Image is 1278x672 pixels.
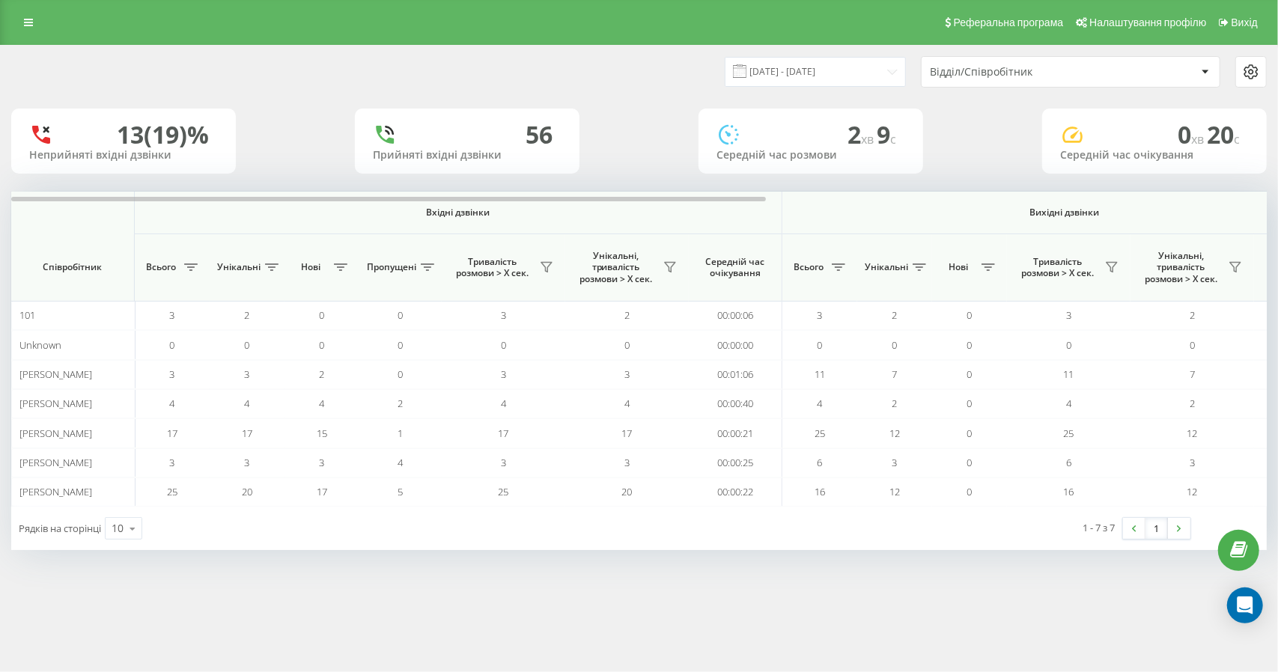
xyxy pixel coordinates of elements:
span: 3 [245,456,250,469]
span: 3 [320,456,325,469]
span: 0 [967,367,973,381]
span: 25 [1064,427,1074,440]
span: хв [1191,131,1207,147]
span: [PERSON_NAME] [19,485,92,498]
span: 0 [320,308,325,322]
span: 0 [967,397,973,410]
span: 16 [815,485,825,498]
div: Прийняті вхідні дзвінки [373,149,562,162]
span: c [1234,131,1240,147]
span: 15 [317,427,327,440]
span: 4 [818,397,823,410]
span: 0 [967,308,973,322]
span: 2 [245,308,250,322]
span: 0 [967,485,973,498]
span: 3 [170,367,175,381]
span: 3 [501,367,506,381]
span: 3 [624,456,630,469]
span: [PERSON_NAME] [19,456,92,469]
span: 3 [1190,456,1195,469]
span: Середній час очікування [700,256,770,279]
span: 2 [1190,308,1195,322]
span: Unknown [19,338,61,352]
div: 13 (19)% [117,120,209,149]
td: 00:01:06 [689,360,782,389]
div: Середній час очікування [1060,149,1249,162]
span: 0 [967,427,973,440]
span: 0 [245,338,250,352]
span: 101 [19,308,35,322]
span: 17 [499,427,509,440]
span: Тривалість розмови > Х сек. [449,256,535,279]
span: Унікальні [865,261,908,273]
span: 0 [967,456,973,469]
span: 2 [398,397,404,410]
span: 11 [815,367,825,381]
div: Відділ/Співробітник [930,66,1109,79]
span: 9 [877,118,896,150]
span: 0 [967,338,973,352]
span: 17 [622,427,633,440]
span: 0 [892,338,898,352]
span: 0 [1066,338,1071,352]
span: 4 [1066,397,1071,410]
span: 0 [1178,118,1207,150]
span: 0 [398,338,404,352]
div: 10 [112,521,124,536]
span: 2 [624,308,630,322]
span: 4 [320,397,325,410]
span: Пропущені [367,261,416,273]
td: 00:00:22 [689,477,782,507]
span: 0 [320,338,325,352]
span: 3 [245,367,250,381]
span: [PERSON_NAME] [19,427,92,440]
a: 1 [1145,518,1168,539]
div: Середній час розмови [716,149,905,162]
span: Вхідні дзвінки [174,207,743,219]
span: 11 [1064,367,1074,381]
span: 3 [892,456,898,469]
span: 17 [167,427,177,440]
span: Унікальні, тривалість розмови > Х сек. [1138,250,1224,285]
span: Вихід [1232,16,1258,28]
div: 1 - 7 з 7 [1083,520,1116,535]
span: 2 [848,118,877,150]
span: 2 [320,367,325,381]
span: [PERSON_NAME] [19,397,92,410]
span: 12 [1187,485,1198,498]
span: Тривалість розмови > Х сек. [1014,256,1101,279]
span: 3 [624,367,630,381]
span: Налаштування профілю [1089,16,1206,28]
span: [PERSON_NAME] [19,367,92,381]
span: Унікальні [217,261,261,273]
span: 3 [501,456,506,469]
span: 7 [892,367,898,381]
span: Всього [790,261,827,273]
td: 00:00:00 [689,330,782,359]
span: 7 [1190,367,1195,381]
span: 3 [170,456,175,469]
span: Співробітник [24,261,121,273]
td: 00:00:06 [689,301,782,330]
span: 4 [624,397,630,410]
div: Open Intercom Messenger [1227,587,1263,623]
span: 0 [1190,338,1195,352]
span: 17 [317,485,327,498]
span: 4 [398,456,404,469]
span: 3 [1066,308,1071,322]
span: 4 [245,397,250,410]
td: 00:00:21 [689,418,782,448]
span: 6 [1066,456,1071,469]
span: 20 [1207,118,1240,150]
span: 20 [622,485,633,498]
span: 16 [1064,485,1074,498]
span: 2 [892,308,898,322]
span: 3 [501,308,506,322]
span: 2 [1190,397,1195,410]
span: 25 [499,485,509,498]
span: 12 [889,485,900,498]
td: 00:00:40 [689,389,782,418]
span: 2 [892,397,898,410]
span: Реферальна програма [954,16,1064,28]
span: Унікальні, тривалість розмови > Х сек. [573,250,659,285]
